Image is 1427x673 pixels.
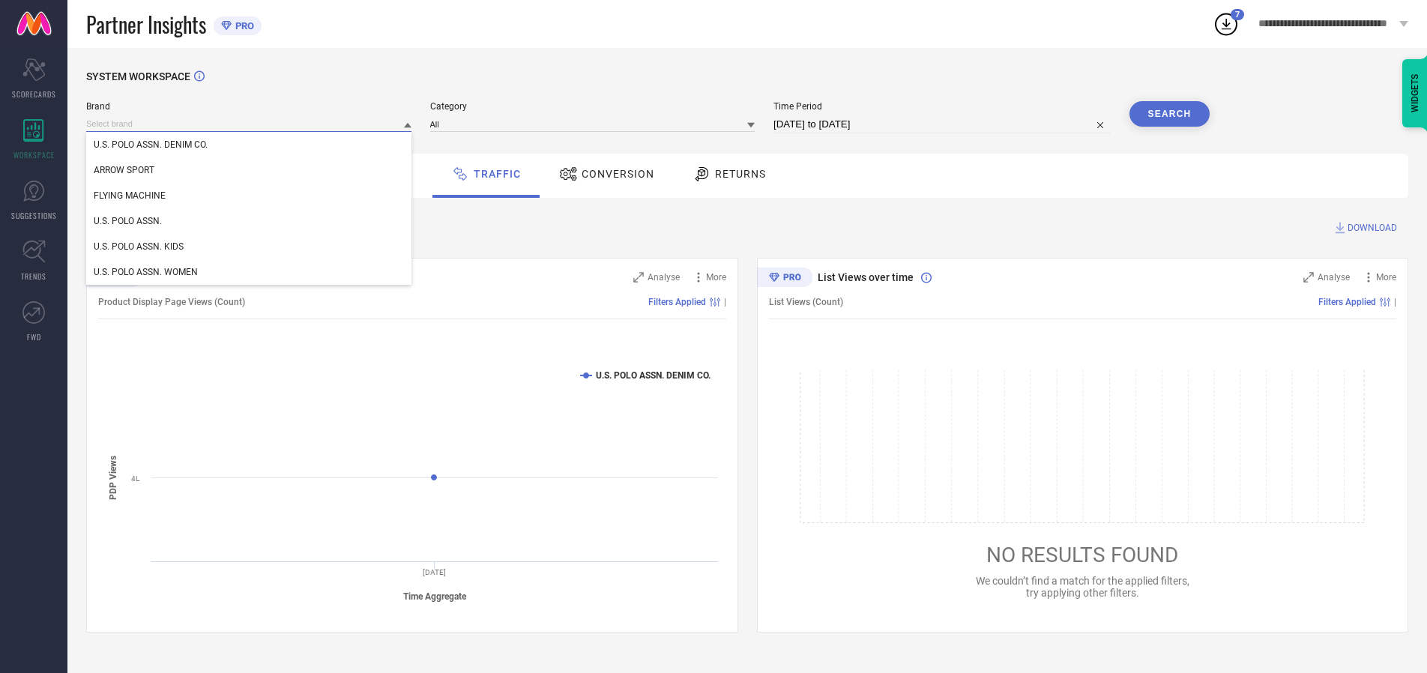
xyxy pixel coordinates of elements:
div: U.S. POLO ASSN. DENIM CO. [86,132,411,157]
span: PRO [232,20,254,31]
div: FLYING MACHINE [86,183,411,208]
button: Search [1129,101,1210,127]
span: Analyse [648,272,680,283]
span: U.S. POLO ASSN. DENIM CO. [94,139,208,150]
tspan: Time Aggregate [403,591,467,602]
span: TRENDS [21,271,46,282]
span: ARROW SPORT [94,165,154,175]
svg: Zoom [633,272,644,283]
span: Brand [86,101,411,112]
svg: Zoom [1303,272,1314,283]
span: WORKSPACE [13,149,55,160]
span: SYSTEM WORKSPACE [86,70,190,82]
span: Conversion [582,168,654,180]
text: [DATE] [423,568,446,576]
span: DOWNLOAD [1348,220,1397,235]
span: Filters Applied [648,297,706,307]
span: SUGGESTIONS [11,210,57,221]
span: We couldn’t find a match for the applied filters, try applying other filters. [976,575,1189,599]
div: ARROW SPORT [86,157,411,183]
text: U.S. POLO ASSN. DENIM CO. [596,370,711,381]
span: | [1394,297,1396,307]
div: U.S. POLO ASSN. [86,208,411,234]
div: Premium [757,268,812,290]
span: U.S. POLO ASSN. WOMEN [94,267,198,277]
div: Open download list [1213,10,1240,37]
span: FWD [27,331,41,342]
tspan: PDP Views [108,455,118,499]
span: List Views (Count) [769,297,843,307]
span: More [706,272,726,283]
span: Traffic [474,168,521,180]
span: SCORECARDS [12,88,56,100]
input: Select brand [86,116,411,132]
span: List Views over time [818,271,914,283]
span: Analyse [1318,272,1350,283]
div: U.S. POLO ASSN. WOMEN [86,259,411,285]
span: Category [430,101,755,112]
span: More [1376,272,1396,283]
span: Filters Applied [1318,297,1376,307]
span: Returns [715,168,766,180]
span: U.S. POLO ASSN. [94,216,162,226]
span: FLYING MACHINE [94,190,166,201]
span: Product Display Page Views (Count) [98,297,245,307]
span: 7 [1235,10,1240,19]
input: Select time period [773,115,1111,133]
text: 4L [131,474,140,483]
span: | [724,297,726,307]
span: NO RESULTS FOUND [986,543,1178,567]
span: Partner Insights [86,9,206,40]
span: U.S. POLO ASSN. KIDS [94,241,184,252]
div: U.S. POLO ASSN. KIDS [86,234,411,259]
span: Time Period [773,101,1111,112]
